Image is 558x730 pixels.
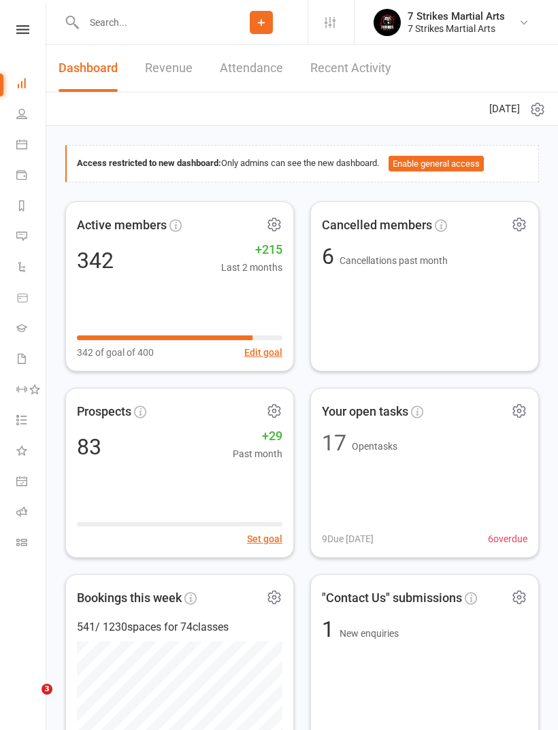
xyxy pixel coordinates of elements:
[221,260,282,275] span: Last 2 months
[408,10,505,22] div: 7 Strikes Martial Arts
[247,531,282,546] button: Set goal
[77,158,221,168] strong: Access restricted to new dashboard:
[220,45,283,92] a: Attendance
[77,216,167,235] span: Active members
[16,498,47,529] a: Roll call kiosk mode
[374,9,401,36] img: thumb_image1688936223.png
[221,240,282,260] span: +215
[77,402,131,422] span: Prospects
[389,156,484,172] button: Enable general access
[322,531,374,546] span: 9 Due [DATE]
[42,684,52,695] span: 3
[77,250,114,271] div: 342
[322,432,346,454] div: 17
[488,531,527,546] span: 6 overdue
[16,284,47,314] a: Product Sales
[340,255,448,266] span: Cancellations past month
[145,45,193,92] a: Revenue
[59,45,118,92] a: Dashboard
[77,345,154,360] span: 342 of goal of 400
[77,156,528,172] div: Only admins can see the new dashboard.
[16,437,47,467] a: What's New
[322,216,432,235] span: Cancelled members
[322,244,340,269] span: 6
[77,436,101,458] div: 83
[310,45,391,92] a: Recent Activity
[16,467,47,498] a: General attendance kiosk mode
[244,345,282,360] button: Edit goal
[16,69,47,100] a: Dashboard
[80,13,215,32] input: Search...
[77,588,182,608] span: Bookings this week
[14,684,46,716] iframe: Intercom live chat
[16,100,47,131] a: People
[408,22,505,35] div: 7 Strikes Martial Arts
[16,161,47,192] a: Payments
[233,446,282,461] span: Past month
[16,131,47,161] a: Calendar
[77,618,282,636] div: 541 / 1230 spaces for 74 classes
[352,441,397,452] span: Open tasks
[233,427,282,446] span: +29
[322,616,340,642] span: 1
[322,402,408,422] span: Your open tasks
[16,192,47,222] a: Reports
[340,628,399,639] span: New enquiries
[489,101,520,117] span: [DATE]
[16,529,47,559] a: Class kiosk mode
[322,588,462,608] span: "Contact Us" submissions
